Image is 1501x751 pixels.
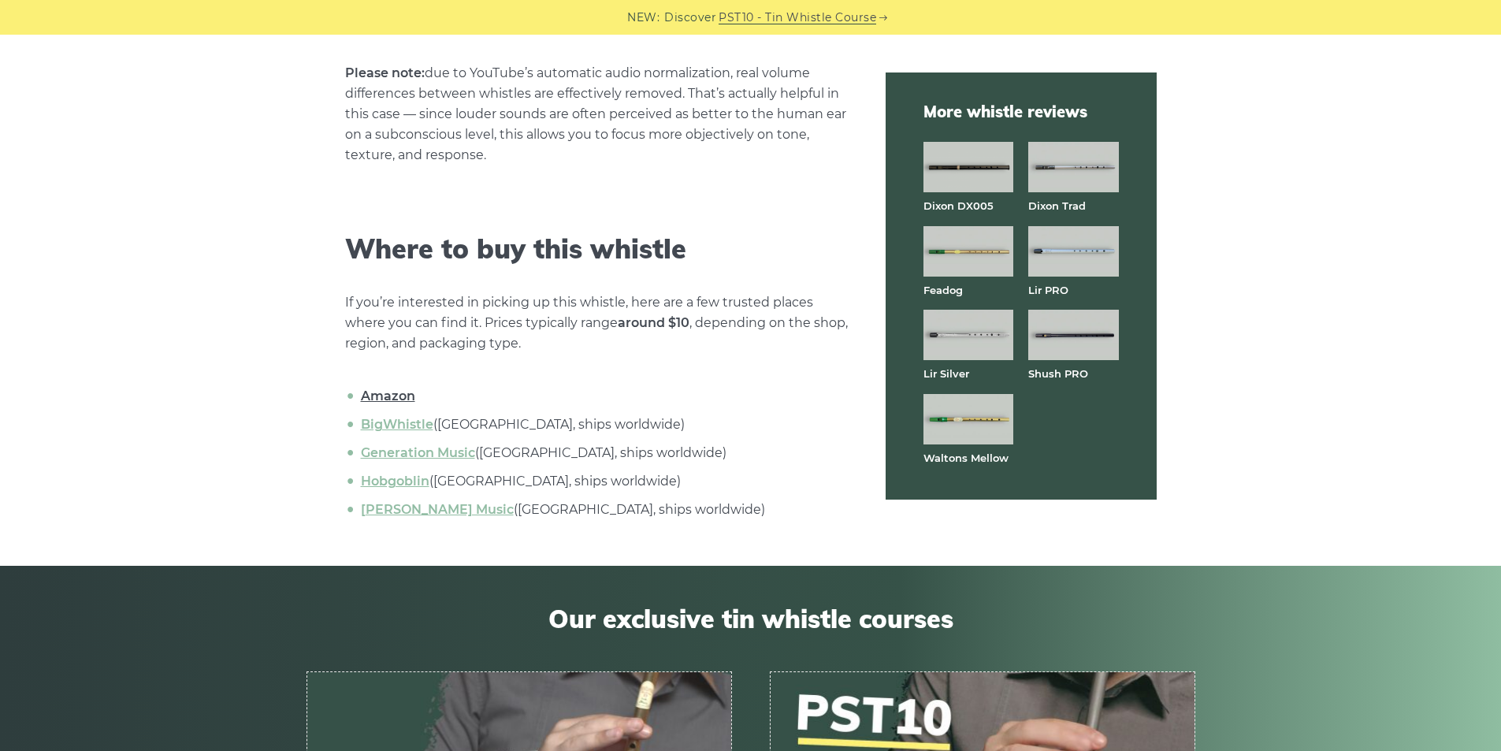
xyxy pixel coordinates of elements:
[923,367,969,380] a: Lir Silver
[618,315,689,330] strong: around $10
[1028,226,1118,277] img: Lir PRO aluminum tin whistle full front view
[923,452,1009,464] a: Waltons Mellow
[1028,367,1088,380] a: Shush PRO
[1028,310,1118,360] img: Shuh PRO tin whistle full front view
[345,233,848,266] h2: Where to buy this whistle
[1028,199,1086,212] a: Dixon Trad
[357,443,848,463] li: ([GEOGRAPHIC_DATA], ships worldwide)
[923,142,1013,192] img: Dixon DX005 tin whistle full front view
[664,9,716,27] span: Discover
[361,502,514,517] a: [PERSON_NAME] Music
[627,9,659,27] span: NEW:
[361,417,433,432] a: BigWhistle
[923,101,1119,123] span: More whistle reviews
[357,415,848,435] li: ([GEOGRAPHIC_DATA], ships worldwide)
[361,445,475,460] a: Generation Music
[1028,284,1068,296] a: Lir PRO
[923,310,1013,360] img: Lir Silver tin whistle full front view
[923,284,963,296] a: Feadog
[345,63,848,165] p: due to YouTube’s automatic audio normalization, real volume differences between whistles are effe...
[719,9,876,27] a: PST10 - Tin Whistle Course
[357,471,848,492] li: ([GEOGRAPHIC_DATA], ships worldwide)
[357,500,848,520] li: ([GEOGRAPHIC_DATA], ships worldwide)
[361,389,415,403] a: Amazon
[923,394,1013,444] img: Waltons Mellow tin whistle full front view
[345,292,848,354] p: If you’re interested in picking up this whistle, here are a few trusted places where you can find...
[618,315,803,330] span: , depending on th
[361,474,429,489] a: Hobgoblin
[923,226,1013,277] img: Feadog brass tin whistle full front view
[345,65,425,80] strong: Please note:
[923,199,994,212] a: Dixon DX005
[1028,142,1118,192] img: Dixon Trad tin whistle full front view
[307,604,1195,634] span: Our exclusive tin whistle courses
